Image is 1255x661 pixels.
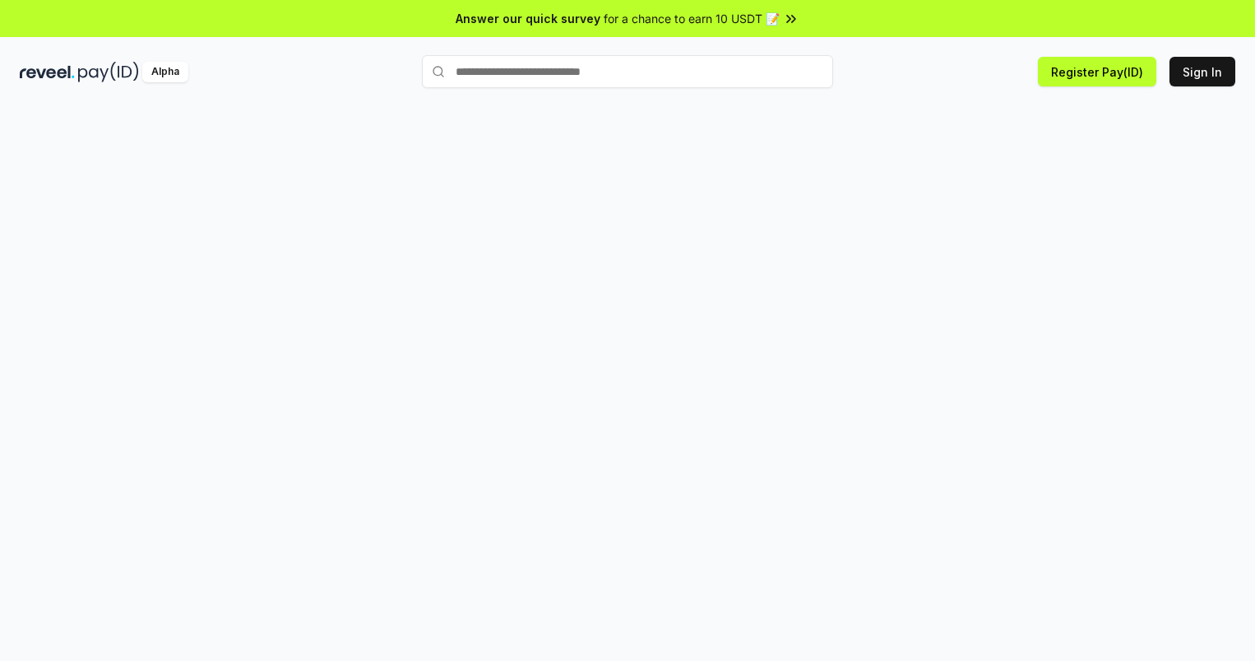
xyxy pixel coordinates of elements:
[1038,57,1156,86] button: Register Pay(ID)
[78,62,139,82] img: pay_id
[20,62,75,82] img: reveel_dark
[1169,57,1235,86] button: Sign In
[456,10,600,27] span: Answer our quick survey
[604,10,780,27] span: for a chance to earn 10 USDT 📝
[142,62,188,82] div: Alpha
